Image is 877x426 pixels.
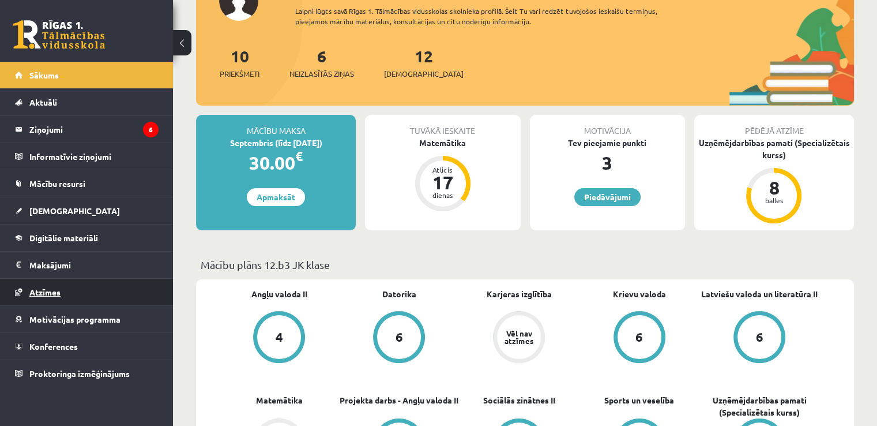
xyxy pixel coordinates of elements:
[339,311,459,365] a: 6
[694,115,854,137] div: Pēdējā atzīme
[503,330,535,345] div: Vēl nav atzīmes
[426,166,460,173] div: Atlicis
[196,115,356,137] div: Mācību maksa
[483,394,555,406] a: Sociālās zinātnes II
[426,173,460,192] div: 17
[756,178,791,197] div: 8
[365,115,520,137] div: Tuvākā ieskaite
[604,394,674,406] a: Sports un veselība
[251,288,307,300] a: Angļu valoda II
[384,46,464,80] a: 12[DEMOGRAPHIC_DATA]
[29,70,59,80] span: Sākums
[574,188,641,206] a: Piedāvājumi
[694,137,854,225] a: Uzņēmējdarbības pamati (Specializētais kurss) 8 balles
[219,311,339,365] a: 4
[29,368,130,379] span: Proktoringa izmēģinājums
[15,225,159,251] a: Digitālie materiāli
[396,331,403,343] div: 6
[220,68,259,80] span: Priekšmeti
[530,115,685,137] div: Motivācija
[29,143,159,170] legend: Informatīvie ziņojumi
[29,97,57,107] span: Aktuāli
[29,252,159,278] legend: Maksājumi
[15,62,159,88] a: Sākums
[289,46,354,80] a: 6Neizlasītās ziņas
[247,188,305,206] a: Apmaksāt
[530,149,685,177] div: 3
[426,192,460,199] div: dienas
[340,394,458,406] a: Projekta darbs - Angļu valoda II
[459,311,579,365] a: Vēl nav atzīmes
[15,143,159,170] a: Informatīvie ziņojumi
[201,257,849,272] p: Mācību plāns 12.b3 JK klase
[29,233,98,243] span: Digitālie materiāli
[384,68,464,80] span: [DEMOGRAPHIC_DATA]
[15,89,159,115] a: Aktuāli
[15,360,159,387] a: Proktoringa izmēģinājums
[29,314,121,324] span: Motivācijas programma
[699,311,819,365] a: 6
[382,288,416,300] a: Datorika
[29,341,78,352] span: Konferences
[196,137,356,149] div: Septembris (līdz [DATE])
[13,20,105,49] a: Rīgas 1. Tālmācības vidusskola
[143,122,159,137] i: 6
[15,197,159,224] a: [DEMOGRAPHIC_DATA]
[701,288,818,300] a: Latviešu valoda un literatūra II
[276,331,283,343] div: 4
[15,279,159,305] a: Atzīmes
[15,116,159,143] a: Ziņojumi6
[256,394,303,406] a: Matemātika
[365,137,520,149] div: Matemātika
[487,288,552,300] a: Karjeras izglītība
[755,331,763,343] div: 6
[196,149,356,177] div: 30.00
[579,311,699,365] a: 6
[289,68,354,80] span: Neizlasītās ziņas
[220,46,259,80] a: 10Priekšmeti
[530,137,685,149] div: Tev pieejamie punkti
[295,148,303,165] span: €
[29,205,120,216] span: [DEMOGRAPHIC_DATA]
[694,137,854,161] div: Uzņēmējdarbības pamati (Specializētais kurss)
[613,288,666,300] a: Krievu valoda
[756,197,791,204] div: balles
[15,306,159,332] a: Motivācijas programma
[295,6,690,27] div: Laipni lūgts savā Rīgas 1. Tālmācības vidusskolas skolnieka profilā. Šeit Tu vari redzēt tuvojošo...
[29,116,159,143] legend: Ziņojumi
[635,331,643,343] div: 6
[29,287,61,297] span: Atzīmes
[29,178,85,189] span: Mācību resursi
[15,252,159,278] a: Maksājumi
[699,394,819,418] a: Uzņēmējdarbības pamati (Specializētais kurss)
[15,170,159,197] a: Mācību resursi
[365,137,520,213] a: Matemātika Atlicis 17 dienas
[15,333,159,360] a: Konferences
